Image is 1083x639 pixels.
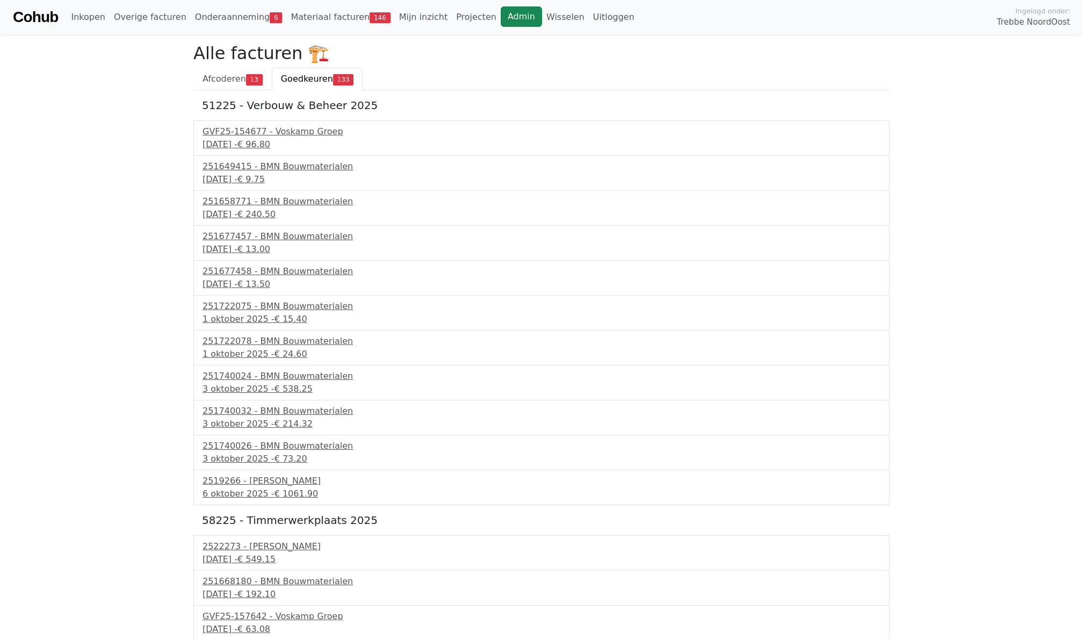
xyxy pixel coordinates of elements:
a: 251677457 - BMN Bouwmaterialen[DATE] -€ 13.00 [203,230,880,256]
span: 146 [370,12,391,23]
div: 6 oktober 2025 - [203,487,880,500]
a: 251722075 - BMN Bouwmaterialen1 oktober 2025 -€ 15.40 [203,300,880,326]
h2: Alle facturen 🏗️ [193,43,890,63]
span: Goedkeuren [281,74,333,84]
span: € 549.15 [237,554,276,564]
a: Afcoderen13 [193,68,272,90]
span: € 214.32 [275,419,313,429]
a: Cohub [13,4,58,30]
a: Goedkeuren133 [272,68,363,90]
div: [DATE] - [203,553,880,566]
div: 3 oktober 2025 - [203,383,880,396]
div: 1 oktober 2025 - [203,313,880,326]
a: Wisselen [542,6,589,28]
span: € 24.60 [275,349,307,359]
div: 251740024 - BMN Bouwmaterialen [203,370,880,383]
div: 3 oktober 2025 - [203,453,880,465]
div: [DATE] - [203,278,880,291]
span: € 15.40 [275,314,307,324]
a: Mijn inzicht [395,6,452,28]
a: Onderaanneming6 [191,6,287,28]
div: 251677458 - BMN Bouwmaterialen [203,265,880,278]
span: € 1061.90 [275,489,318,499]
a: 251658771 - BMN Bouwmaterialen[DATE] -€ 240.50 [203,195,880,221]
span: € 240.50 [237,209,276,219]
a: GVF25-157642 - Voskamp Groep[DATE] -€ 63.08 [203,610,880,636]
a: 251649415 - BMN Bouwmaterialen[DATE] -€ 9.75 [203,160,880,186]
a: Projecten [452,6,501,28]
div: 251722075 - BMN Bouwmaterialen [203,300,880,313]
span: 13 [246,74,263,85]
div: 1 oktober 2025 - [203,348,880,361]
h5: 58225 - Timmerwerkplaats 2025 [202,514,881,527]
a: 251740024 - BMN Bouwmaterialen3 oktober 2025 -€ 538.25 [203,370,880,396]
div: [DATE] - [203,208,880,221]
span: € 63.08 [237,624,270,634]
span: € 13.00 [237,244,270,254]
span: € 538.25 [275,384,313,394]
span: Afcoderen [203,74,246,84]
a: Overige facturen [110,6,191,28]
a: 2522273 - [PERSON_NAME][DATE] -€ 549.15 [203,540,880,566]
a: 251722078 - BMN Bouwmaterialen1 oktober 2025 -€ 24.60 [203,335,880,361]
a: GVF25-154677 - Voskamp Groep[DATE] -€ 96.80 [203,125,880,151]
div: [DATE] - [203,138,880,151]
div: 251649415 - BMN Bouwmaterialen [203,160,880,173]
span: € 96.80 [237,139,270,149]
span: € 73.20 [275,454,307,464]
h5: 51225 - Verbouw & Beheer 2025 [202,99,881,112]
a: Materiaal facturen146 [286,6,394,28]
div: [DATE] - [203,173,880,186]
span: € 13.50 [237,279,270,289]
div: 251658771 - BMN Bouwmaterialen [203,195,880,208]
div: 2522273 - [PERSON_NAME] [203,540,880,553]
a: Uitloggen [589,6,639,28]
span: Ingelogd onder: [1015,6,1070,16]
span: Trebbe NoordOost [997,16,1070,28]
div: GVF25-157642 - Voskamp Groep [203,610,880,623]
div: [DATE] - [203,623,880,636]
span: 6 [270,12,282,23]
a: 251668180 - BMN Bouwmaterialen[DATE] -€ 192.10 [203,575,880,601]
span: 133 [333,74,354,85]
div: 251722078 - BMN Bouwmaterialen [203,335,880,348]
div: GVF25-154677 - Voskamp Groep [203,125,880,138]
a: Admin [501,6,542,27]
div: [DATE] - [203,588,880,601]
a: 2519266 - [PERSON_NAME]6 oktober 2025 -€ 1061.90 [203,475,880,500]
div: 251740026 - BMN Bouwmaterialen [203,440,880,453]
span: € 192.10 [237,589,276,599]
a: Inkopen [67,6,109,28]
div: 2519266 - [PERSON_NAME] [203,475,880,487]
div: 3 oktober 2025 - [203,418,880,430]
a: 251740026 - BMN Bouwmaterialen3 oktober 2025 -€ 73.20 [203,440,880,465]
a: 251677458 - BMN Bouwmaterialen[DATE] -€ 13.50 [203,265,880,291]
div: 251677457 - BMN Bouwmaterialen [203,230,880,243]
div: [DATE] - [203,243,880,256]
div: 251740032 - BMN Bouwmaterialen [203,405,880,418]
span: € 9.75 [237,174,265,184]
div: 251668180 - BMN Bouwmaterialen [203,575,880,588]
a: 251740032 - BMN Bouwmaterialen3 oktober 2025 -€ 214.32 [203,405,880,430]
